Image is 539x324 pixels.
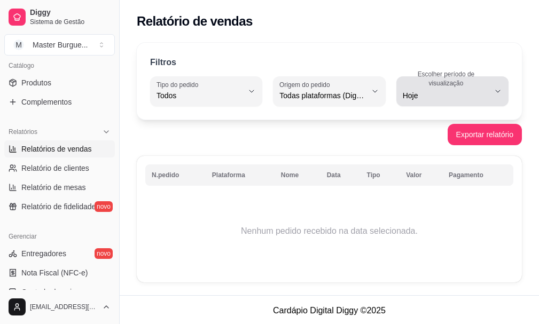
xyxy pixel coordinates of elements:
[396,76,509,106] button: Escolher período de visualizaçãoHoje
[157,90,243,101] span: Todos
[4,57,115,74] div: Catálogo
[4,4,115,30] a: DiggySistema de Gestão
[150,76,262,106] button: Tipo do pedidoTodos
[145,164,206,186] th: N.pedido
[21,287,80,297] span: Controle de caixa
[403,90,489,101] span: Hoje
[13,39,24,50] span: M
[275,164,321,186] th: Nome
[21,144,92,154] span: Relatórios de vendas
[4,245,115,262] a: Entregadoresnovo
[9,128,37,136] span: Relatórios
[279,80,333,89] label: Origem do pedido
[4,140,115,157] a: Relatórios de vendas
[4,179,115,196] a: Relatório de mesas
[21,182,86,193] span: Relatório de mesas
[279,90,366,101] span: Todas plataformas (Diggy, iFood)
[448,124,522,145] button: Exportar relatório
[157,80,202,89] label: Tipo do pedido
[273,76,385,106] button: Origem do pedidoTodas plataformas (Diggy, iFood)
[4,283,115,301] a: Controle de caixa
[137,13,253,30] h2: Relatório de vendas
[442,164,513,186] th: Pagamento
[4,264,115,281] a: Nota Fiscal (NFC-e)
[33,39,88,50] div: Master Burgue ...
[21,267,88,278] span: Nota Fiscal (NFC-e)
[30,303,98,311] span: [EMAIL_ADDRESS][DOMAIN_NAME]
[361,164,400,186] th: Tipo
[4,93,115,110] a: Complementos
[145,188,513,274] td: Nenhum pedido recebido na data selecionada.
[150,56,176,69] p: Filtros
[321,164,361,186] th: Data
[4,160,115,177] a: Relatório de clientes
[400,164,442,186] th: Valor
[21,248,66,259] span: Entregadores
[21,77,51,88] span: Produtos
[4,74,115,91] a: Produtos
[4,294,115,320] button: [EMAIL_ADDRESS][DOMAIN_NAME]
[30,8,111,18] span: Diggy
[21,163,89,173] span: Relatório de clientes
[30,18,111,26] span: Sistema de Gestão
[21,201,96,212] span: Relatório de fidelidade
[206,164,275,186] th: Plataforma
[403,69,493,88] label: Escolher período de visualização
[4,198,115,215] a: Relatório de fidelidadenovo
[21,97,72,107] span: Complementos
[4,228,115,245] div: Gerenciar
[4,34,115,56] button: Select a team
